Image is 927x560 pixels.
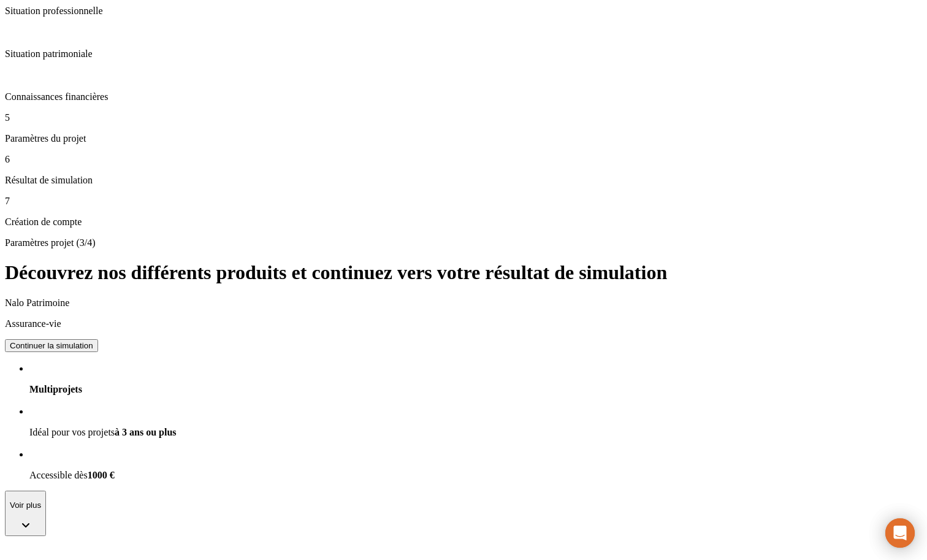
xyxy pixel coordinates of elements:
p: Situation professionnelle [5,6,922,17]
p: 5 [5,112,922,123]
span: à 3 ans ou plus [115,427,177,437]
p: Paramètres projet (3/4) [5,237,922,248]
button: Voir plus [5,491,46,537]
span: Idéal pour vos projets [29,427,115,437]
span: Accessible dès [29,470,88,480]
div: Ouvrir le Messenger Intercom [885,518,915,548]
p: Assurance-vie [5,318,631,329]
p: Voir plus [10,501,41,510]
p: Création de compte [5,217,922,228]
button: Continuer la simulation [5,339,98,352]
p: Connaissances financières [5,91,922,102]
p: Nalo Patrimoine [5,297,631,309]
p: Situation patrimoniale [5,48,922,59]
span: Découvrez nos différents produits et continuez vers votre résultat de simulation [5,261,667,283]
p: Paramètres du projet [5,133,922,144]
p: Résultat de simulation [5,175,922,186]
span: 1000 € [88,470,115,480]
p: 6 [5,154,922,165]
span: Multiprojets [29,384,82,394]
div: Continuer la simulation [10,341,93,350]
p: 7 [5,196,922,207]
